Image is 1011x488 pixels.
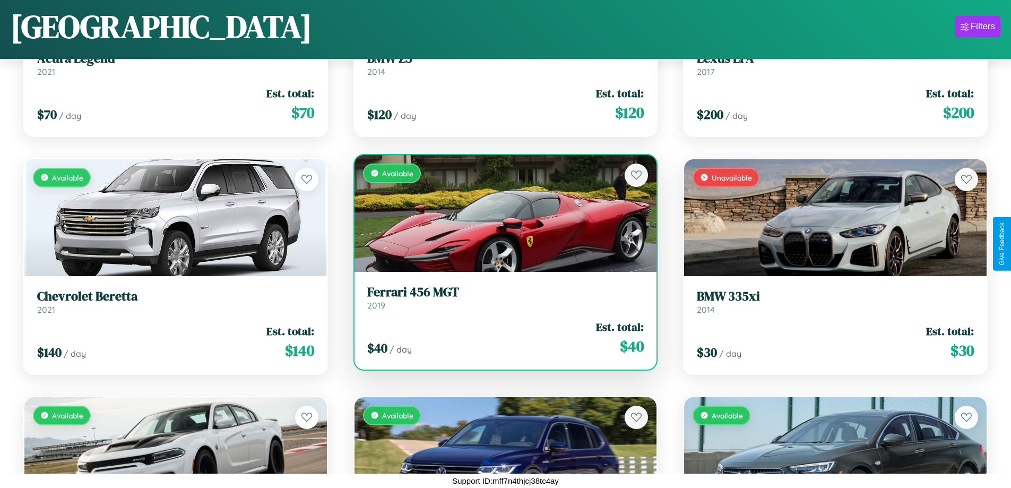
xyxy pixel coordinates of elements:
[367,51,644,66] h3: BMW Z3
[266,323,314,339] span: Est. total:
[291,102,314,123] span: $ 70
[452,474,559,488] p: Support ID: mff7n4thjcj38tc4ay
[697,51,974,77] a: Lexus LFA2017
[11,5,312,48] h1: [GEOGRAPHIC_DATA]
[367,339,387,357] span: $ 40
[712,411,743,420] span: Available
[719,348,741,359] span: / day
[266,85,314,101] span: Est. total:
[697,51,974,66] h3: Lexus LFA
[390,344,412,355] span: / day
[697,106,723,123] span: $ 200
[596,85,644,101] span: Est. total:
[926,323,974,339] span: Est. total:
[394,110,416,121] span: / day
[620,336,644,357] span: $ 40
[64,348,86,359] span: / day
[697,289,974,304] h3: BMW 335xi
[37,106,57,123] span: $ 70
[596,319,644,335] span: Est. total:
[697,289,974,315] a: BMW 335xi2014
[615,102,644,123] span: $ 120
[955,16,1000,37] button: Filters
[382,169,413,178] span: Available
[52,173,83,182] span: Available
[943,102,974,123] span: $ 200
[37,66,55,77] span: 2021
[37,344,62,361] span: $ 140
[285,340,314,361] span: $ 140
[367,300,385,311] span: 2019
[725,110,748,121] span: / day
[926,85,974,101] span: Est. total:
[37,51,314,77] a: Acura Legend2021
[367,51,644,77] a: BMW Z32014
[998,222,1006,266] div: Give Feedback
[697,344,717,361] span: $ 30
[971,21,995,32] div: Filters
[37,289,314,315] a: Chevrolet Beretta2021
[367,285,644,300] h3: Ferrari 456 MGT
[52,411,83,420] span: Available
[37,51,314,66] h3: Acura Legend
[37,304,55,315] span: 2021
[712,173,752,182] span: Unavailable
[367,285,644,311] a: Ferrari 456 MGT2019
[59,110,81,121] span: / day
[697,66,714,77] span: 2017
[382,411,413,420] span: Available
[37,289,314,304] h3: Chevrolet Beretta
[697,304,715,315] span: 2014
[367,106,392,123] span: $ 120
[367,66,385,77] span: 2014
[950,340,974,361] span: $ 30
